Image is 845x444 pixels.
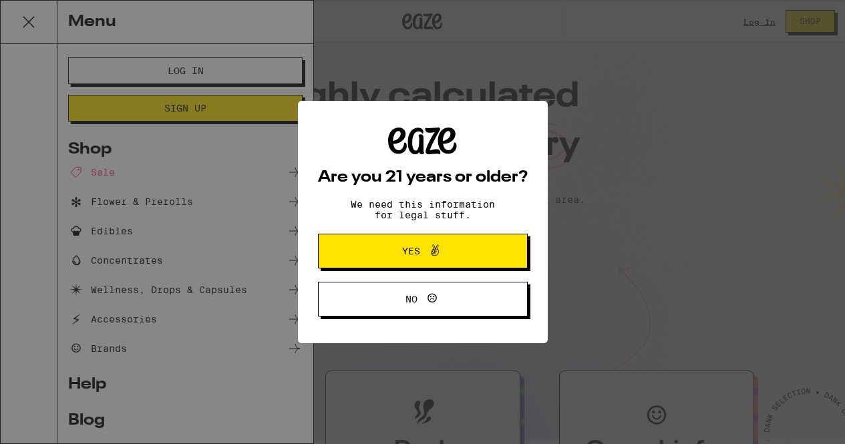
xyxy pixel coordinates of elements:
[318,234,528,268] button: Yes
[339,199,506,220] p: We need this information for legal stuff.
[405,294,417,304] span: No
[318,170,528,186] h2: Are you 21 years or older?
[318,282,528,316] button: No
[402,246,420,256] span: Yes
